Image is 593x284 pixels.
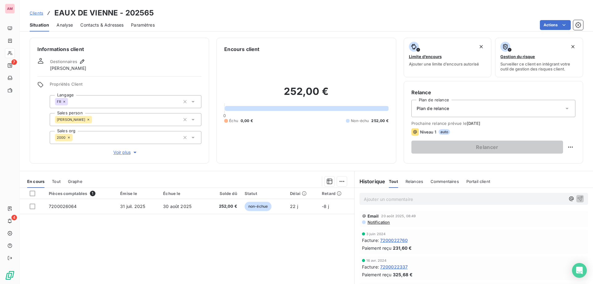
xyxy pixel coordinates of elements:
[245,202,271,211] span: non-échue
[223,113,226,118] span: 0
[409,54,442,59] span: Limite d’encours
[351,118,369,124] span: Non-échu
[241,118,253,124] span: 0,00 €
[290,204,298,209] span: 22 j
[393,271,413,278] span: 325,68 €
[420,129,436,134] span: Niveau 1
[50,59,77,64] span: Gestionnaires
[417,105,449,112] span: Plan de relance
[5,61,15,70] a: 7
[30,10,43,16] a: Clients
[224,45,259,53] h6: Encours client
[366,232,386,236] span: 3 juin 2024
[57,136,66,139] span: 2000
[30,22,49,28] span: Situation
[540,20,571,30] button: Actions
[92,117,97,122] input: Ajouter une valeur
[211,203,237,210] span: 252,00 €
[362,264,379,270] span: Facture :
[49,204,77,209] span: 7200026064
[90,191,95,196] span: 1
[50,149,201,156] button: Voir plus
[380,237,408,244] span: 7200022760
[572,263,587,278] div: Open Intercom Messenger
[68,99,73,104] input: Ajouter une valeur
[68,179,82,184] span: Graphe
[163,204,191,209] span: 30 août 2025
[355,178,385,185] h6: Historique
[389,179,398,184] span: Tout
[50,65,86,71] span: [PERSON_NAME]
[466,179,490,184] span: Portail client
[366,259,387,262] span: 16 avr. 2024
[406,179,423,184] span: Relances
[224,85,388,104] h2: 252,00 €
[411,121,575,126] span: Prochaine relance prévue le
[73,135,78,140] input: Ajouter une valeur
[57,22,73,28] span: Analyse
[500,54,535,59] span: Gestion du risque
[367,220,390,225] span: Notification
[362,237,379,244] span: Facture :
[371,118,388,124] span: 252,00 €
[500,61,578,71] span: Surveiller ce client en intégrant votre outil de gestion des risques client.
[411,89,575,96] h6: Relance
[380,264,408,270] span: 7200022337
[50,82,201,90] span: Propriétés Client
[362,271,392,278] span: Paiement reçu
[409,61,479,66] span: Ajouter une limite d’encours autorisé
[54,7,154,19] h3: EAUX DE VIENNE - 202565
[80,22,124,28] span: Contacts & Adresses
[37,45,201,53] h6: Informations client
[27,179,44,184] span: En cours
[120,191,156,196] div: Émise le
[52,179,61,184] span: Tout
[113,149,138,155] span: Voir plus
[368,214,379,218] span: Email
[49,191,113,196] div: Pièces comptables
[362,245,392,251] span: Paiement reçu
[431,179,459,184] span: Commentaires
[57,118,85,121] span: [PERSON_NAME]
[290,191,314,196] div: Délai
[411,141,563,154] button: Relancer
[322,204,329,209] span: -8 j
[163,191,203,196] div: Échue le
[120,204,145,209] span: 31 juil. 2025
[5,4,15,14] div: AM
[131,22,155,28] span: Paramètres
[245,191,283,196] div: Statut
[404,38,492,77] button: Limite d’encoursAjouter une limite d’encours autorisé
[439,129,450,135] span: auto
[30,11,43,15] span: Clients
[381,214,416,218] span: 20 août 2025, 08:49
[229,118,238,124] span: Échu
[57,100,61,104] span: FR
[11,59,17,65] span: 7
[495,38,583,77] button: Gestion du risqueSurveiller ce client en intégrant votre outil de gestion des risques client.
[467,121,481,126] span: [DATE]
[211,191,237,196] div: Solde dû
[11,215,17,220] span: 4
[5,270,15,280] img: Logo LeanPay
[393,245,412,251] span: 231,60 €
[322,191,350,196] div: Retard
